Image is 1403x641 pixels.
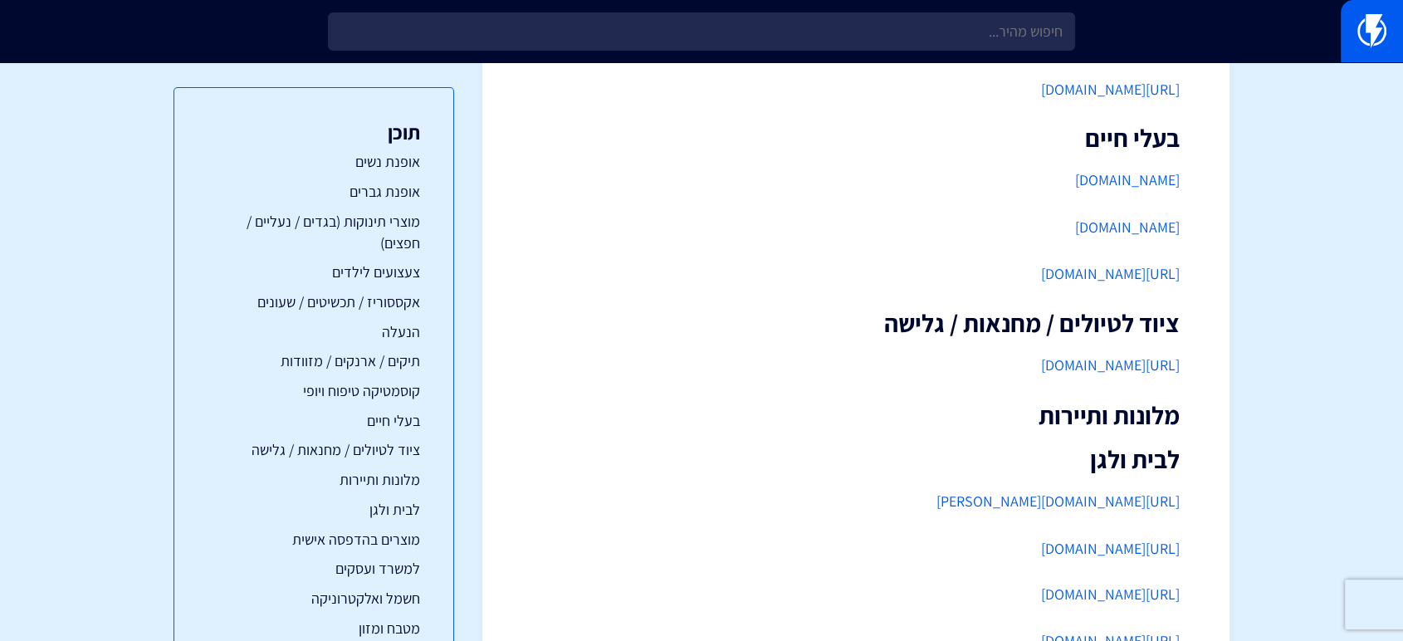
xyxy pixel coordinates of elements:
[208,121,420,143] h3: תוכן
[208,321,420,343] a: הנעלה
[1041,585,1180,604] a: [URL][DOMAIN_NAME]
[936,492,1180,511] a: [URL][DOMAIN_NAME][PERSON_NAME]
[1075,218,1180,237] a: [DOMAIN_NAME]
[208,558,420,580] a: למשרד ועסקים
[208,469,420,491] a: מלונות ותיירות
[532,125,1180,152] h2: בעלי חיים
[1041,264,1180,283] a: [URL][DOMAIN_NAME]
[208,291,420,313] a: אקססוריז / תכשיטים / שעונים
[208,181,420,203] a: אופנת גברים
[208,618,420,639] a: מטבח ומזון
[1041,539,1180,558] a: [URL][DOMAIN_NAME]
[208,211,420,253] a: מוצרי תינוקות (בגדים / נעליים / חפצים)
[208,529,420,550] a: מוצרים בהדפסה אישית
[208,410,420,432] a: בעלי חיים
[208,350,420,372] a: תיקים / ארנקים / מזוודות
[532,446,1180,473] h2: לבית ולגן
[208,151,420,173] a: אופנת נשים
[208,262,420,283] a: צעצועים לילדים
[208,380,420,402] a: קוסמטיקה טיפוח ויופי
[1041,80,1180,99] a: [URL][DOMAIN_NAME]
[208,439,420,461] a: ציוד לטיולים / מחנאות / גלישה
[328,12,1075,51] input: חיפוש מהיר...
[1041,355,1180,374] a: [URL][DOMAIN_NAME]
[208,499,420,521] a: לבית ולגן
[532,402,1180,429] h2: מלונות ותיירות
[1075,170,1180,189] a: [DOMAIN_NAME]
[532,310,1180,337] h2: ציוד לטיולים / מחנאות / גלישה
[208,588,420,609] a: חשמל ואלקטרוניקה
